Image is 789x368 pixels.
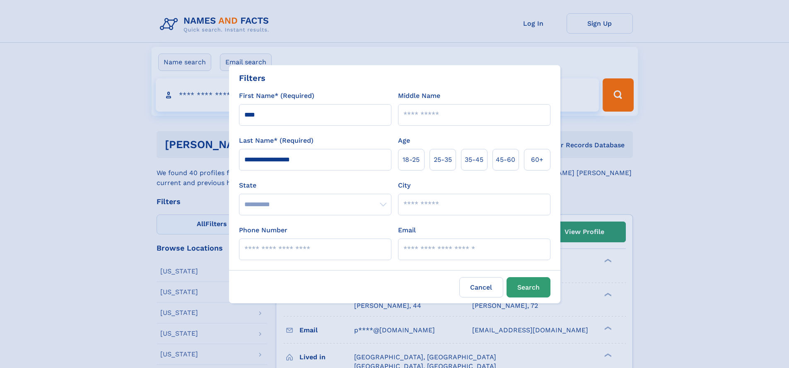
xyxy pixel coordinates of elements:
label: Cancel [459,277,503,297]
span: 18‑25 [403,155,420,165]
label: First Name* (Required) [239,91,314,101]
label: Last Name* (Required) [239,136,314,146]
label: State [239,180,391,190]
label: Email [398,225,416,235]
label: Phone Number [239,225,287,235]
span: 60+ [531,155,543,165]
label: Age [398,136,410,146]
span: 25‑35 [434,155,452,165]
span: 35‑45 [465,155,483,165]
span: 45‑60 [496,155,515,165]
button: Search [507,277,550,297]
div: Filters [239,72,265,84]
label: City [398,180,410,190]
label: Middle Name [398,91,440,101]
